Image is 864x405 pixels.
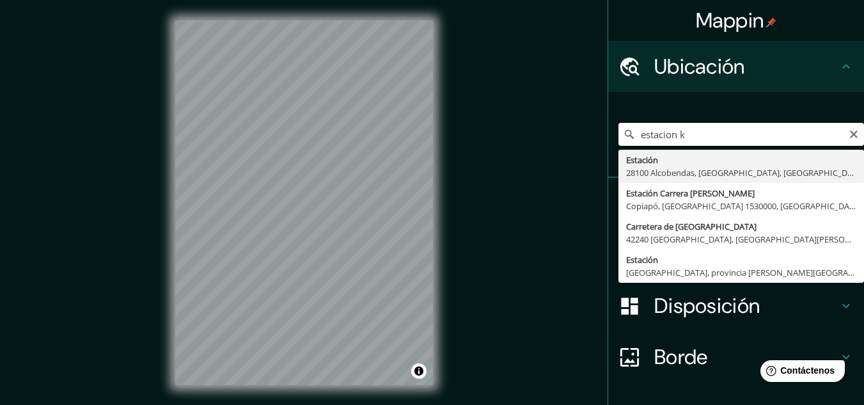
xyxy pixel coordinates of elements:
font: Copiapó, [GEOGRAPHIC_DATA] 1530000, [GEOGRAPHIC_DATA] [626,200,861,212]
font: Disposición [654,292,760,319]
button: Activar o desactivar atribución [411,363,427,379]
font: Estación [626,154,658,166]
div: Disposición [608,280,864,331]
div: Borde [608,331,864,383]
font: Borde [654,344,708,370]
font: Estación Carrera [PERSON_NAME] [626,187,755,199]
font: Carretera de [GEOGRAPHIC_DATA] [626,221,757,232]
font: Mappin [696,7,764,34]
div: Patas [608,178,864,229]
font: Ubicación [654,53,745,80]
div: Ubicación [608,41,864,92]
div: Estilo [608,229,864,280]
input: Elige tu ciudad o zona [618,123,864,146]
font: Estación [626,254,658,266]
button: Claro [849,127,859,139]
canvas: Mapa [175,20,433,385]
iframe: Lanzador de widgets de ayuda [750,355,850,391]
img: pin-icon.png [766,17,776,28]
